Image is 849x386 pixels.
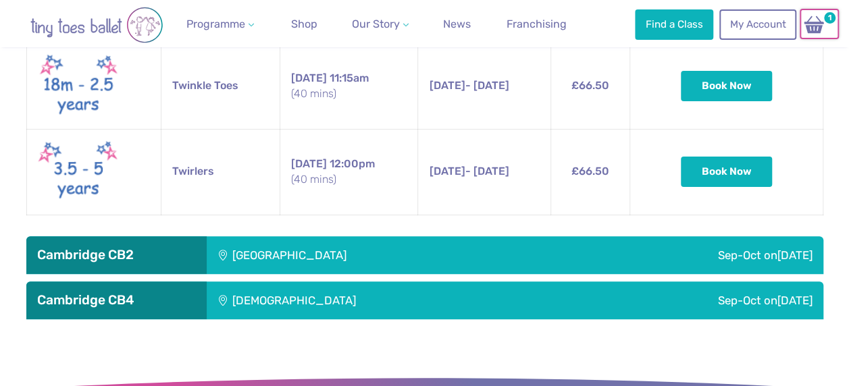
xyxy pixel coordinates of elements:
td: 11:15am [280,43,418,129]
span: 1 [822,10,838,26]
td: Twinkle Toes [161,43,280,129]
h3: Cambridge CB4 [37,292,196,308]
div: Sep-Oct on [564,281,823,319]
div: [GEOGRAPHIC_DATA] [207,236,555,274]
span: Programme [186,18,245,30]
a: Franchising [501,11,572,38]
a: My Account [719,9,796,39]
span: Shop [291,18,317,30]
a: Programme [181,11,259,38]
div: Sep-Oct on [555,236,823,274]
img: tiny toes ballet [16,7,178,43]
span: [DATE] [291,72,327,84]
a: Our Story [346,11,414,38]
div: [DEMOGRAPHIC_DATA] [207,281,565,319]
h3: Cambridge CB2 [37,247,196,263]
small: (40 mins) [291,86,407,101]
span: - [DATE] [429,165,509,177]
a: 1 [800,9,839,39]
span: [DATE] [429,79,465,92]
td: 12:00pm [280,129,418,215]
span: [DATE] [429,165,465,177]
span: [DATE] [777,248,813,262]
a: Shop [286,11,323,38]
span: - [DATE] [429,79,509,92]
span: News [443,18,471,30]
td: Twirlers [161,129,280,215]
span: [DATE] [291,157,327,170]
a: News [438,11,476,38]
td: £66.50 [551,43,630,129]
button: Book Now [681,71,773,101]
a: Find a Class [635,9,713,39]
button: Book Now [681,157,773,186]
img: Twirlers New (May 2025) [38,138,119,206]
small: (40 mins) [291,172,407,187]
td: £66.50 [551,129,630,215]
img: Twinkle toes New (May 2025) [38,52,119,121]
span: Our Story [352,18,400,30]
span: Franchising [507,18,567,30]
span: [DATE] [777,294,813,307]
